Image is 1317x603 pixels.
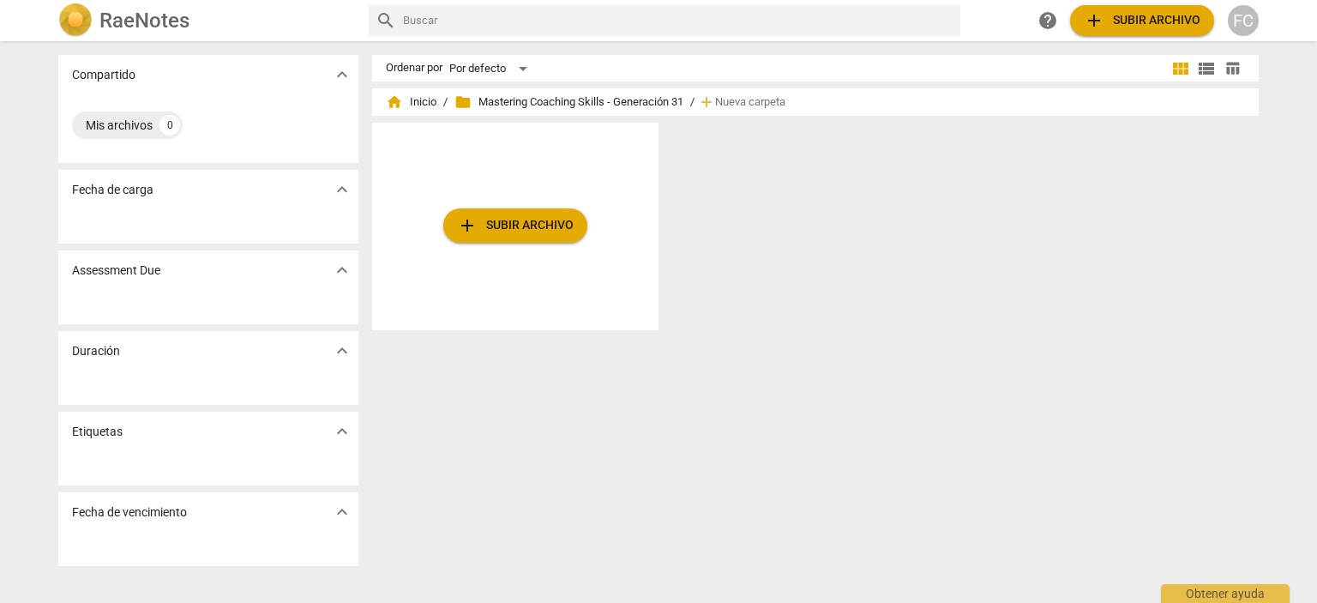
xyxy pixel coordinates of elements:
button: Lista [1194,56,1219,81]
a: Obtener ayuda [1032,5,1063,36]
p: Duración [72,342,120,360]
span: view_module [1170,58,1191,79]
button: FC [1228,5,1259,36]
span: expand_more [332,64,352,85]
div: Obtener ayuda [1161,584,1290,603]
p: Fecha de vencimiento [72,504,187,522]
span: expand_more [332,421,352,442]
p: Fecha de carga [72,181,153,199]
span: view_list [1196,58,1217,79]
span: add [698,93,715,111]
p: Etiquetas [72,423,123,441]
button: Mostrar más [329,338,355,364]
div: Mis archivos [86,117,153,134]
span: expand_more [332,341,352,361]
span: home [386,93,403,111]
span: Nueva carpeta [715,96,785,109]
span: / [690,96,695,109]
span: folder [454,93,472,111]
span: Subir archivo [1084,10,1200,31]
span: Mastering Coaching Skills - Generación 31 [454,93,683,111]
p: Compartido [72,66,135,84]
button: Subir [443,208,587,243]
p: Assessment Due [72,262,160,280]
span: add [1084,10,1104,31]
span: expand_more [332,179,352,200]
span: add [457,215,478,236]
img: Logo [58,3,93,38]
input: Buscar [403,7,953,34]
div: Por defecto [449,55,533,82]
span: search [376,10,396,31]
button: Subir [1070,5,1214,36]
span: expand_more [332,502,352,522]
a: LogoRaeNotes [58,3,355,38]
span: / [443,96,448,109]
button: Mostrar más [329,62,355,87]
span: expand_more [332,260,352,280]
button: Mostrar más [329,257,355,283]
button: Mostrar más [329,499,355,525]
h2: RaeNotes [99,9,189,33]
span: table_chart [1224,60,1241,76]
button: Tabla [1219,56,1245,81]
span: help [1037,10,1058,31]
div: 0 [159,115,180,136]
button: Mostrar más [329,419,355,444]
span: Inicio [386,93,436,111]
button: Cuadrícula [1168,56,1194,81]
span: Subir archivo [457,215,574,236]
div: Ordenar por [386,62,442,75]
button: Mostrar más [329,177,355,202]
